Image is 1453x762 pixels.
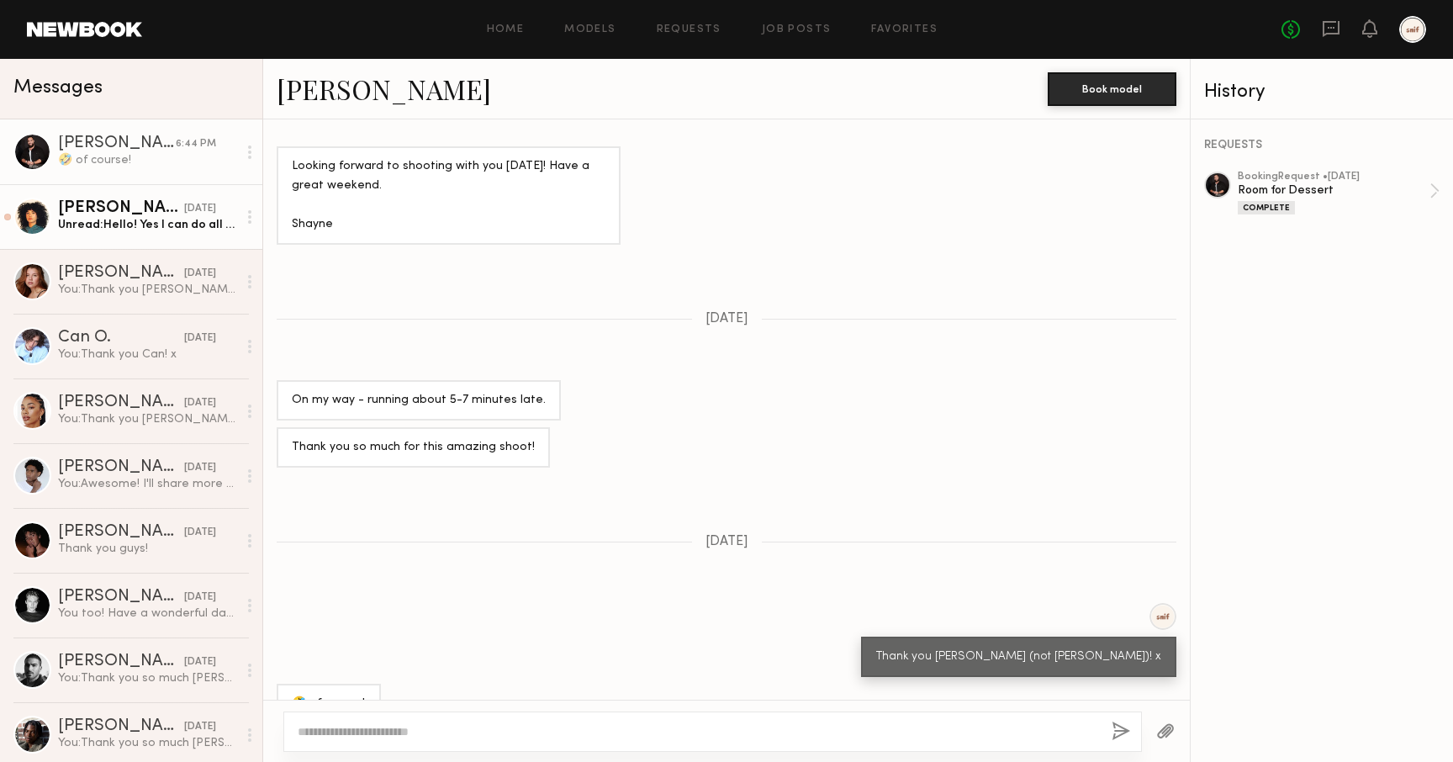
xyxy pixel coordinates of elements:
[58,524,184,541] div: [PERSON_NAME]
[58,589,184,606] div: [PERSON_NAME]
[1048,81,1176,95] a: Book model
[58,411,237,427] div: You: Thank you [PERSON_NAME]!
[58,459,184,476] div: [PERSON_NAME]
[657,24,721,35] a: Requests
[58,265,184,282] div: [PERSON_NAME]
[184,201,216,217] div: [DATE]
[176,136,216,152] div: 6:44 PM
[1204,82,1440,102] div: History
[184,331,216,347] div: [DATE]
[58,282,237,298] div: You: Thank you [PERSON_NAME]! x
[487,24,525,35] a: Home
[1238,183,1429,198] div: Room for Dessert
[184,719,216,735] div: [DATE]
[705,535,748,549] span: [DATE]
[184,395,216,411] div: [DATE]
[58,200,184,217] div: [PERSON_NAME]
[876,648,1161,667] div: Thank you [PERSON_NAME] (not [PERSON_NAME])! x
[277,71,491,107] a: [PERSON_NAME]
[184,590,216,606] div: [DATE]
[871,24,938,35] a: Favorites
[564,24,616,35] a: Models
[762,24,832,35] a: Job Posts
[1238,172,1440,214] a: bookingRequest •[DATE]Room for DessertComplete
[58,606,237,622] div: You too! Have a wonderful day! x
[58,217,237,233] div: Unread: Hello! Yes I can do all of that, can’t wait! :)
[58,654,184,670] div: [PERSON_NAME]
[184,460,216,476] div: [DATE]
[184,266,216,282] div: [DATE]
[58,476,237,492] div: You: Awesome! I'll share more details when I can. x, Sasa (Art Director at Snif)
[705,312,748,326] span: [DATE]
[58,718,184,735] div: [PERSON_NAME]
[1048,72,1176,106] button: Book model
[292,438,535,458] div: Thank you so much for this amazing shoot!
[58,330,184,347] div: Can O.
[292,391,546,410] div: On my way - running about 5-7 minutes late.
[13,78,103,98] span: Messages
[58,670,237,686] div: You: Thank you so much [PERSON_NAME]! x
[292,695,366,714] div: 🤣 of course!
[58,135,176,152] div: [PERSON_NAME]
[58,735,237,751] div: You: Thank you so much [PERSON_NAME]!
[58,394,184,411] div: [PERSON_NAME]
[1238,201,1295,214] div: Complete
[184,525,216,541] div: [DATE]
[58,347,237,362] div: You: Thank you Can! x
[1204,140,1440,151] div: REQUESTS
[58,541,237,557] div: Thank you guys!
[1238,172,1429,183] div: booking Request • [DATE]
[184,654,216,670] div: [DATE]
[58,152,237,168] div: 🤣 of course!
[292,157,605,235] div: Looking forward to shooting with you [DATE]! Have a great weekend. Shayne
